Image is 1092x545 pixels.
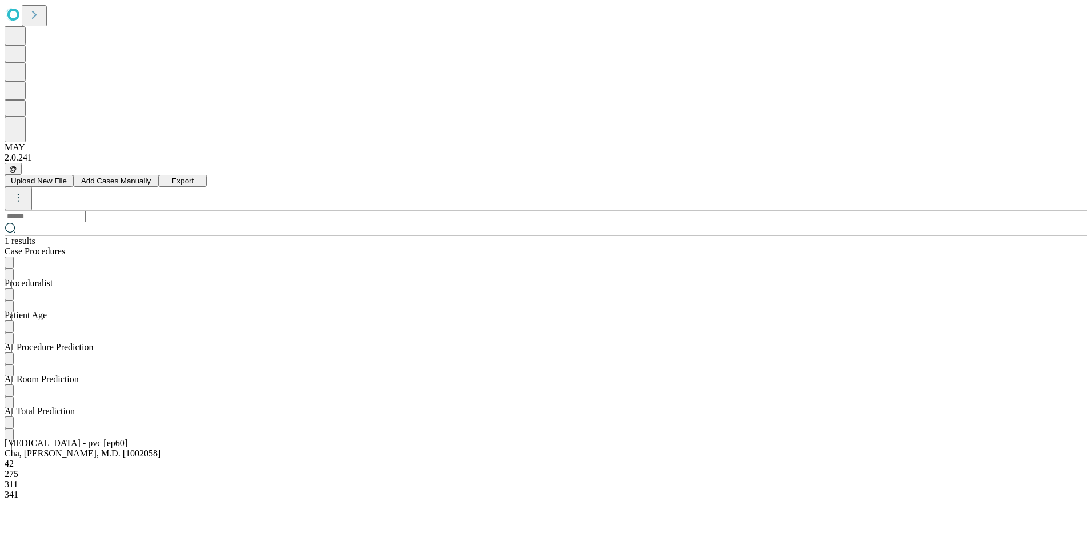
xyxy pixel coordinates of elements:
button: Menu [5,269,14,280]
button: Sort [5,352,14,364]
span: Includes set-up, patient in-room to patient out-of-room, and clean-up [5,406,75,416]
span: Add Cases Manually [81,177,151,185]
button: @ [5,163,22,175]
button: Menu [5,364,14,376]
span: Upload New File [11,177,67,185]
div: MAY [5,142,1087,153]
span: 341 [5,490,18,499]
span: Scheduled procedures [5,246,65,256]
button: Sort [5,320,14,332]
button: Sort [5,288,14,300]
button: Sort [5,257,14,269]
div: Cha, [PERSON_NAME], M.D. [1002058] [5,448,980,459]
button: Export [159,175,207,187]
span: 311 [5,479,18,489]
span: Patient Age [5,310,47,320]
button: kebab-menu [5,187,32,210]
button: Sort [5,384,14,396]
span: 275 [5,469,18,479]
div: 2.0.241 [5,153,1087,163]
button: Upload New File [5,175,73,187]
span: Proceduralist [5,278,53,288]
button: Menu [5,332,14,344]
div: 42 [5,459,980,469]
button: Menu [5,396,14,408]
span: Patient in room to patient out of room [5,374,79,384]
div: [MEDICAL_DATA] - pvc [ep60] [5,438,980,448]
button: Menu [5,300,14,312]
button: Menu [5,428,14,440]
a: Export [159,175,207,185]
span: Export [172,177,194,185]
span: @ [9,165,17,173]
span: Time-out to extubation/pocket closure [5,342,94,352]
button: Sort [5,416,14,428]
button: Add Cases Manually [73,175,159,187]
span: 1 results [5,236,35,246]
